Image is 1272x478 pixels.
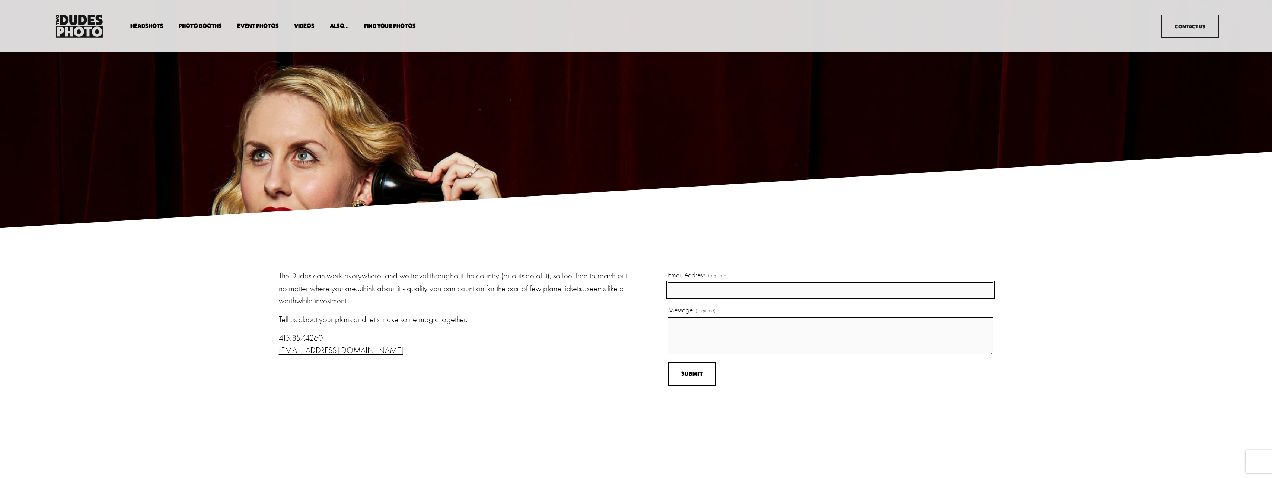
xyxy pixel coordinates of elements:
[279,313,634,326] p: Tell us about your plans and let's make some magic together.
[364,23,416,30] a: folder dropdown
[330,23,349,30] a: folder dropdown
[237,23,279,30] a: Event Photos
[279,270,634,307] p: The Dudes can work everywhere, and we travel throughout the country (or outside of it), so feel f...
[1161,15,1218,38] a: Contact Us
[179,23,222,29] span: Photo Booths
[54,13,105,39] img: Two Dudes Photo | Headshots, Portraits &amp; Photo Booths
[708,272,728,280] span: (required)
[279,345,403,355] a: [EMAIL_ADDRESS][DOMAIN_NAME]
[294,23,315,30] a: Videos
[681,370,703,377] span: Submit
[179,23,222,30] a: folder dropdown
[130,23,163,30] a: folder dropdown
[668,362,716,386] button: SubmitSubmit
[668,270,705,281] span: Email Address
[279,333,323,343] a: 415.857.4260
[364,23,416,29] span: Find Your Photos
[668,305,693,316] span: Message
[130,23,163,29] span: Headshots
[696,307,715,315] span: (required)
[330,23,349,29] span: Also...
